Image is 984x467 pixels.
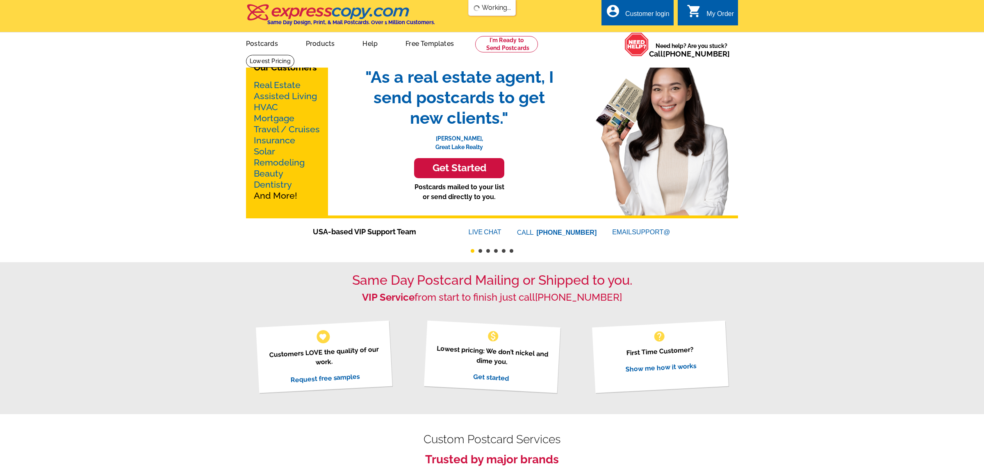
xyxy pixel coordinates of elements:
button: 5 of 6 [502,249,506,253]
a: Solar [254,146,275,156]
a: Mortgage [254,113,294,123]
h2: from start to finish just call [246,292,738,304]
a: Postcards [233,33,291,52]
a: Help [349,33,391,52]
span: monetization_on [487,330,500,343]
p: Customers LOVE the quality of our work. [266,344,382,370]
a: Beauty [254,168,283,179]
a: HVAC [254,102,278,112]
font: SUPPORT@ [632,227,671,237]
div: Customer login [625,10,670,22]
a: EMAILSUPPORT@ [612,229,671,236]
p: And More! [254,79,320,201]
a: Remodeling [254,157,305,168]
h3: Trusted by major brands [246,453,738,467]
button: 3 of 6 [486,249,490,253]
p: Lowest pricing: We don’t nickel and dime you. [434,343,550,369]
strong: VIP Service [362,291,415,303]
i: shopping_cart [687,4,702,18]
img: loading... [474,5,480,11]
a: [PHONE_NUMBER] [537,229,597,236]
a: Products [293,33,348,52]
a: Free Templates [392,33,467,52]
i: account_circle [606,4,620,18]
a: LIVECHAT [469,229,501,236]
a: Request free samples [290,372,360,384]
span: USA-based VIP Support Team [313,226,444,237]
button: 6 of 6 [510,249,513,253]
span: favorite [319,332,327,341]
a: account_circle Customer login [606,9,670,19]
a: Same Day Design, Print, & Mail Postcards. Over 1 Million Customers. [246,10,435,25]
a: Insurance [254,135,295,145]
a: [PHONE_NUMBER] [535,291,622,303]
span: Need help? Are you stuck? [649,42,734,58]
a: Get started [473,372,509,382]
h2: Custom Postcard Services [246,435,738,444]
a: Get Started [357,158,562,178]
button: 4 of 6 [494,249,498,253]
span: Call [649,50,730,58]
img: help [624,32,649,57]
button: 2 of 6 [478,249,482,253]
a: [PHONE_NUMBER] [663,50,730,58]
a: shopping_cart My Order [687,9,734,19]
span: help [653,330,666,343]
span: "As a real estate agent, I send postcards to get new clients." [357,67,562,128]
font: LIVE [469,227,484,237]
p: First Time Customer? [602,343,717,359]
p: [PERSON_NAME], Great Lake Realty [357,128,562,152]
a: Dentistry [254,179,292,190]
h4: Same Day Design, Print, & Mail Postcards. Over 1 Million Customers. [267,19,435,25]
div: My Order [706,10,734,22]
p: Postcards mailed to your list or send directly to you. [357,182,562,202]
a: Show me how it works [625,362,697,373]
button: 1 of 6 [471,249,474,253]
h1: Same Day Postcard Mailing or Shipped to you. [246,272,738,288]
font: CALL [517,228,535,238]
h3: Get Started [424,162,494,174]
a: Travel / Cruises [254,124,320,134]
a: Real Estate [254,80,301,90]
a: Assisted Living [254,91,317,101]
